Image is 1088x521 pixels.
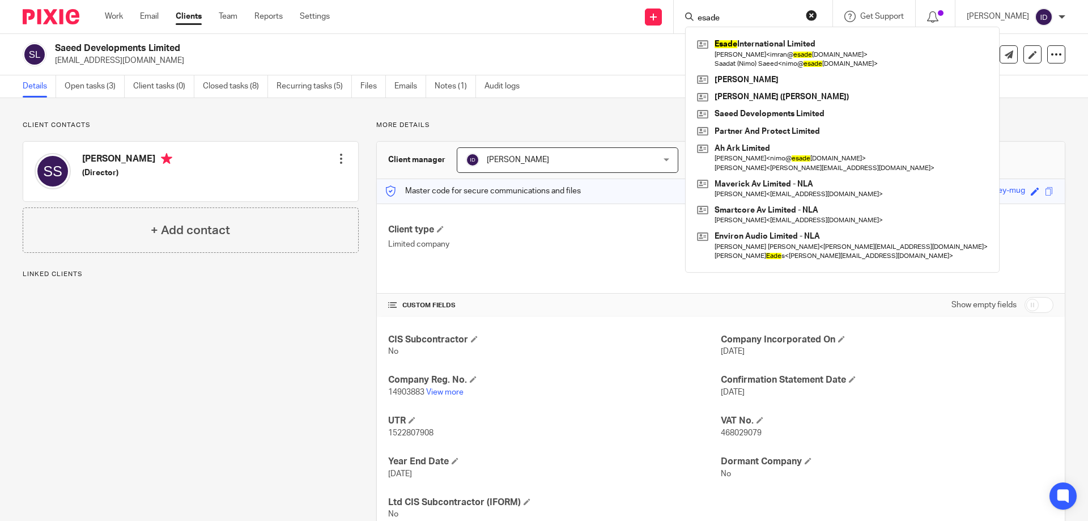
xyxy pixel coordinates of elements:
a: Settings [300,11,330,22]
p: [PERSON_NAME] [967,11,1029,22]
span: No [388,510,398,518]
img: svg%3E [23,43,46,66]
img: Pixie [23,9,79,24]
a: Open tasks (3) [65,75,125,98]
input: Search [696,14,798,24]
p: More details [376,121,1065,130]
h4: VAT No. [721,415,1053,427]
button: Clear [806,10,817,21]
a: Client tasks (0) [133,75,194,98]
h3: Client manager [388,154,445,166]
h4: Year End Date [388,456,721,468]
h4: CUSTOM FIELDS [388,301,721,310]
img: svg%3E [1035,8,1053,26]
a: Work [105,11,123,22]
a: Recurring tasks (5) [277,75,352,98]
a: Reports [254,11,283,22]
span: No [721,470,731,478]
h4: Company Incorporated On [721,334,1053,346]
i: Primary [161,153,172,164]
span: 468029079 [721,429,762,437]
span: [DATE] [721,388,745,396]
a: Audit logs [484,75,528,98]
p: Limited company [388,239,721,250]
h4: UTR [388,415,721,427]
a: Details [23,75,56,98]
h4: Dormant Company [721,456,1053,468]
h5: (Director) [82,167,172,179]
span: 14903883 [388,388,424,396]
a: Email [140,11,159,22]
img: svg%3E [466,153,479,167]
h4: Company Reg. No. [388,374,721,386]
a: Emails [394,75,426,98]
span: [DATE] [721,348,745,355]
a: View more [426,388,464,396]
a: Clients [176,11,202,22]
p: Master code for secure communications and files [385,185,581,197]
span: No [388,348,398,355]
h2: Saeed Developments Limited [55,43,740,54]
h4: Client type [388,224,721,236]
h4: + Add contact [151,222,230,239]
img: svg%3E [35,153,71,189]
span: [DATE] [388,470,412,478]
a: Team [219,11,237,22]
h4: Ltd CIS Subcontractor (IFORM) [388,497,721,509]
p: Client contacts [23,121,359,130]
h4: Confirmation Statement Date [721,374,1053,386]
span: [PERSON_NAME] [487,156,549,164]
h4: [PERSON_NAME] [82,153,172,167]
label: Show empty fields [951,299,1017,311]
p: Linked clients [23,270,359,279]
span: Get Support [860,12,904,20]
span: 1522807908 [388,429,433,437]
a: Notes (1) [435,75,476,98]
p: [EMAIL_ADDRESS][DOMAIN_NAME] [55,55,911,66]
h4: CIS Subcontractor [388,334,721,346]
a: Closed tasks (8) [203,75,268,98]
a: Files [360,75,386,98]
